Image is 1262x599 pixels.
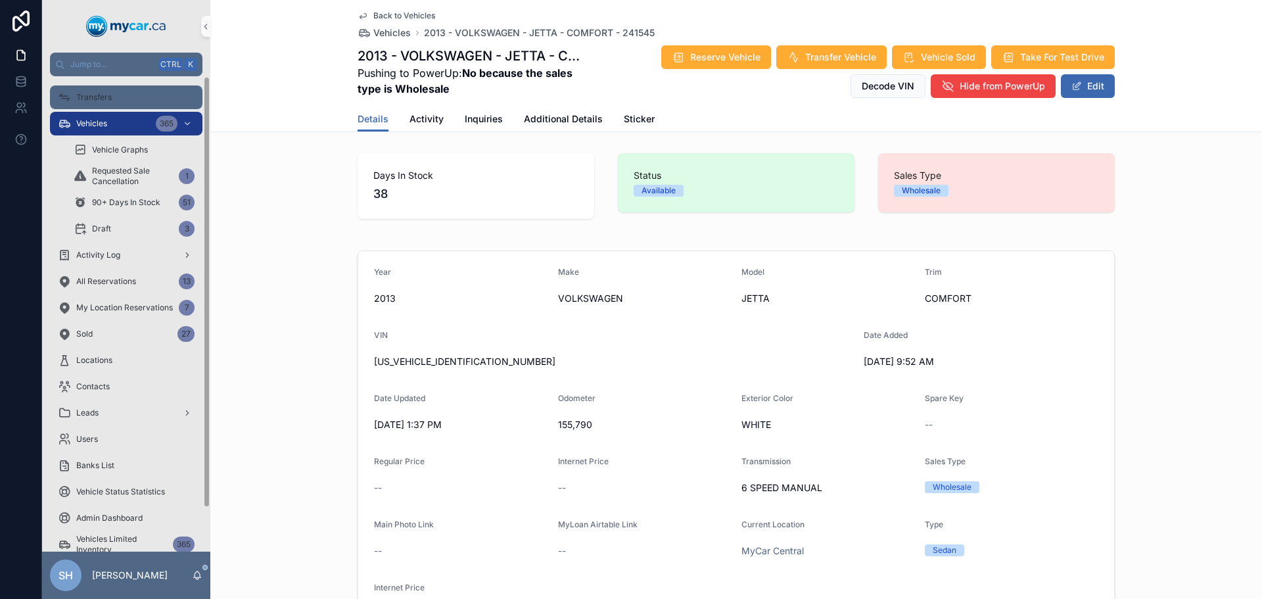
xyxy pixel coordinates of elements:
[465,112,503,126] span: Inquiries
[741,519,805,529] span: Current Location
[92,166,174,187] span: Requested Sale Cancellation
[741,292,914,305] span: JETTA
[465,107,503,133] a: Inquiries
[50,375,202,398] a: Contacts
[661,45,771,69] button: Reserve Vehicle
[894,169,1099,182] span: Sales Type
[373,26,411,39] span: Vehicles
[76,534,168,555] span: Vehicles Limited Inventory
[50,454,202,477] a: Banks List
[76,329,93,339] span: Sold
[70,59,154,70] span: Jump to...
[179,195,195,210] div: 51
[558,393,596,403] span: Odometer
[76,487,165,497] span: Vehicle Status Statistics
[524,107,603,133] a: Additional Details
[892,45,986,69] button: Vehicle Sold
[179,168,195,184] div: 1
[374,355,853,368] span: [US_VEHICLE_IDENTIFICATION_NUMBER]
[173,537,195,552] div: 365
[925,292,1098,305] span: COMFORT
[862,80,914,93] span: Decode VIN
[42,76,210,552] div: scrollable content
[92,224,111,234] span: Draft
[50,53,202,76] button: Jump to...CtrlK
[50,322,202,346] a: Sold27
[179,300,195,316] div: 7
[741,456,791,466] span: Transmission
[524,112,603,126] span: Additional Details
[925,393,964,403] span: Spare Key
[76,92,112,103] span: Transfers
[76,355,112,366] span: Locations
[156,116,177,132] div: 365
[642,185,676,197] div: Available
[558,481,566,494] span: --
[1061,74,1115,98] button: Edit
[931,74,1056,98] button: Hide from PowerUp
[373,185,578,203] span: 38
[66,217,202,241] a: Draft3
[58,567,73,583] span: SH
[66,164,202,188] a: Requested Sale Cancellation1
[925,519,943,529] span: Type
[424,26,655,39] span: 2013 - VOLKSWAGEN - JETTA - COMFORT - 241545
[92,145,148,155] span: Vehicle Graphs
[76,250,120,260] span: Activity Log
[373,11,435,21] span: Back to Vehicles
[925,418,933,431] span: --
[50,112,202,135] a: Vehicles365
[902,185,941,197] div: Wholesale
[690,51,760,64] span: Reserve Vehicle
[185,59,196,70] span: K
[50,85,202,109] a: Transfers
[358,11,435,21] a: Back to Vehicles
[409,112,444,126] span: Activity
[50,401,202,425] a: Leads
[741,267,764,277] span: Model
[50,427,202,451] a: Users
[374,292,548,305] span: 2013
[50,243,202,267] a: Activity Log
[76,460,114,471] span: Banks List
[177,326,195,342] div: 27
[558,544,566,558] span: --
[179,274,195,289] div: 13
[960,80,1045,93] span: Hide from PowerUp
[358,26,411,39] a: Vehicles
[92,569,168,582] p: [PERSON_NAME]
[374,456,425,466] span: Regular Price
[933,481,971,493] div: Wholesale
[741,418,914,431] span: WHITE
[634,169,839,182] span: Status
[374,418,548,431] span: [DATE] 1:37 PM
[374,519,434,529] span: Main Photo Link
[624,107,655,133] a: Sticker
[358,47,589,65] h1: 2013 - VOLKSWAGEN - JETTA - COMFORT - 241545
[864,355,1037,368] span: [DATE] 9:52 AM
[76,381,110,392] span: Contacts
[50,506,202,530] a: Admin Dashboard
[358,65,589,97] span: Pushing to PowerUp:
[558,267,579,277] span: Make
[374,393,425,403] span: Date Updated
[76,302,173,313] span: My Location Reservations
[374,267,391,277] span: Year
[741,481,914,494] span: 6 SPEED MANUAL
[179,221,195,237] div: 3
[358,112,388,126] span: Details
[741,393,793,403] span: Exterior Color
[925,456,966,466] span: Sales Type
[921,51,975,64] span: Vehicle Sold
[76,118,107,129] span: Vehicles
[50,533,202,556] a: Vehicles Limited Inventory365
[741,544,804,558] a: MyCar Central
[805,51,876,64] span: Transfer Vehicle
[374,330,388,340] span: VIN
[851,74,925,98] button: Decode VIN
[374,481,382,494] span: --
[374,544,382,558] span: --
[76,513,143,523] span: Admin Dashboard
[66,191,202,214] a: 90+ Days In Stock51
